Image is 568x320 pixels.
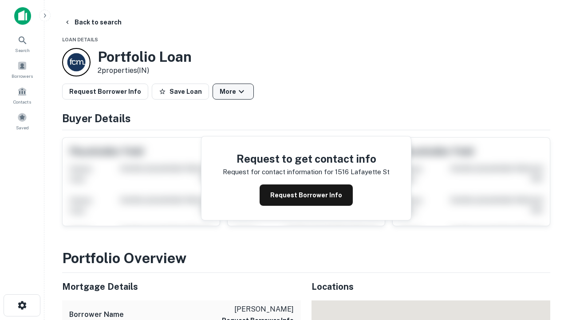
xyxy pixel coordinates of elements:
img: capitalize-icon.png [14,7,31,25]
h4: Request to get contact info [223,151,390,167]
iframe: Chat Widget [524,220,568,263]
h6: Borrower Name [69,309,124,320]
button: Back to search [60,14,125,30]
h5: Locations [312,280,550,293]
a: Saved [3,109,42,133]
h4: Buyer Details [62,110,550,126]
h3: Portfolio Loan [98,48,192,65]
p: Request for contact information for [223,167,333,177]
h3: Portfolio Overview [62,248,550,269]
a: Borrowers [3,57,42,81]
button: Request Borrower Info [62,84,148,100]
span: Borrowers [12,72,33,80]
span: Contacts [13,98,31,105]
button: Request Borrower Info [260,184,353,206]
span: Loan Details [62,37,98,42]
h5: Mortgage Details [62,280,301,293]
p: [PERSON_NAME] [222,304,294,315]
p: 2 properties (IN) [98,65,192,76]
p: 1516 lafayette st [335,167,390,177]
button: Save Loan [152,84,209,100]
span: Saved [16,124,29,131]
button: More [213,84,254,100]
a: Contacts [3,83,42,107]
a: Search [3,32,42,56]
span: Search [15,47,30,54]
